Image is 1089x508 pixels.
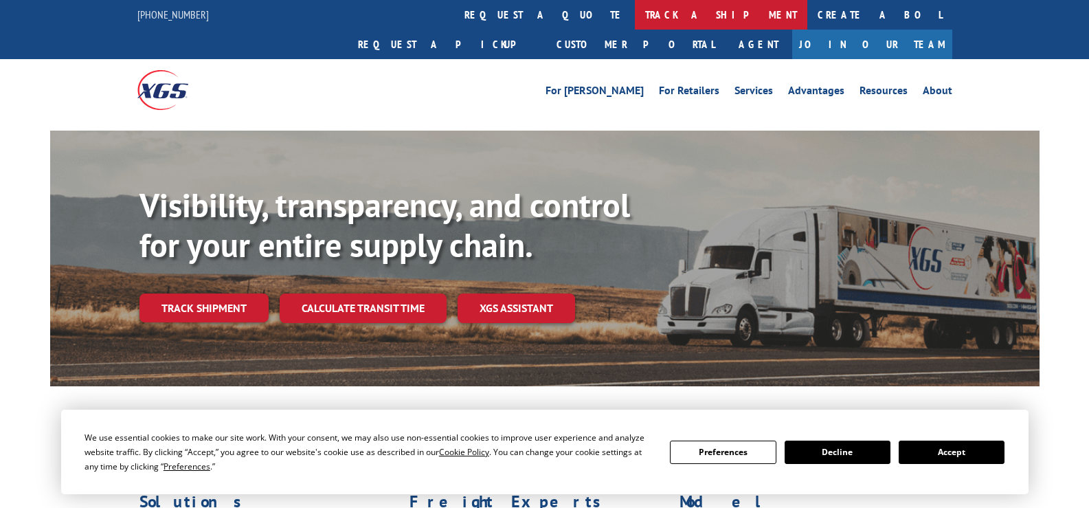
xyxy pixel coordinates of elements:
[860,85,908,100] a: Resources
[139,294,269,322] a: Track shipment
[785,441,890,464] button: Decline
[164,461,210,472] span: Preferences
[85,430,653,474] div: We use essential cookies to make our site work. With your consent, we may also use non-essential ...
[659,85,719,100] a: For Retailers
[280,294,447,323] a: Calculate transit time
[734,85,773,100] a: Services
[670,441,776,464] button: Preferences
[139,184,630,266] b: Visibility, transparency, and control for your entire supply chain.
[923,85,952,100] a: About
[61,410,1029,494] div: Cookie Consent Prompt
[348,30,546,59] a: Request a pickup
[458,294,575,323] a: XGS ASSISTANT
[725,30,792,59] a: Agent
[788,85,844,100] a: Advantages
[546,30,725,59] a: Customer Portal
[899,441,1004,464] button: Accept
[546,85,644,100] a: For [PERSON_NAME]
[137,8,209,21] a: [PHONE_NUMBER]
[792,30,952,59] a: Join Our Team
[439,446,489,458] span: Cookie Policy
